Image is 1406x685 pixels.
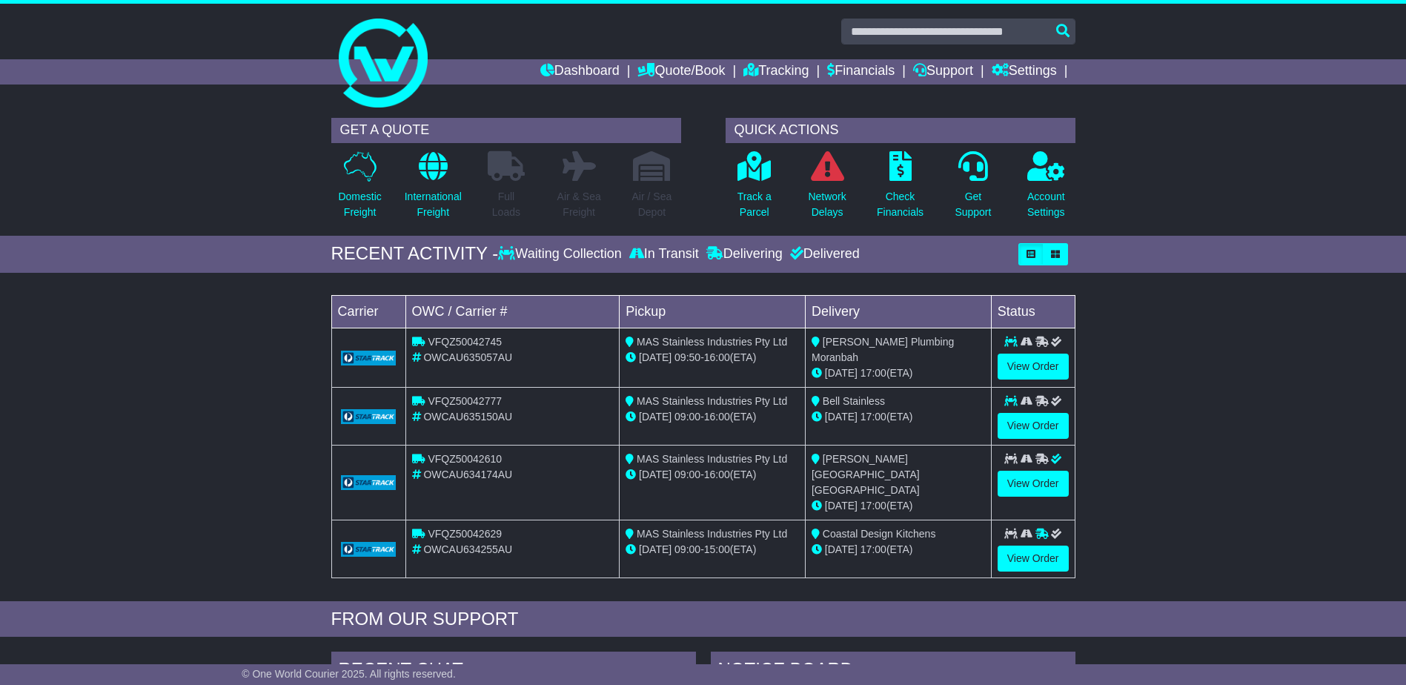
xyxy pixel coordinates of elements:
[423,351,512,363] span: OWCAU635057AU
[704,351,730,363] span: 16:00
[488,189,525,220] p: Full Loads
[1027,150,1066,228] a: AccountSettings
[704,411,730,423] span: 16:00
[876,150,924,228] a: CheckFinancials
[674,351,700,363] span: 09:50
[786,246,860,262] div: Delivered
[812,498,985,514] div: (ETA)
[331,118,681,143] div: GET A QUOTE
[632,189,672,220] p: Air / Sea Depot
[704,469,730,480] span: 16:00
[331,243,499,265] div: RECENT ACTIVITY -
[812,365,985,381] div: (ETA)
[626,467,799,483] div: - (ETA)
[428,395,502,407] span: VFQZ50042777
[331,609,1075,630] div: FROM OUR SUPPORT
[992,59,1057,85] a: Settings
[737,150,772,228] a: Track aParcel
[812,453,920,496] span: [PERSON_NAME][GEOGRAPHIC_DATA] [GEOGRAPHIC_DATA]
[704,543,730,555] span: 15:00
[337,150,382,228] a: DomesticFreight
[825,411,858,423] span: [DATE]
[1027,189,1065,220] p: Account Settings
[637,336,787,348] span: MAS Stainless Industries Pty Ltd
[423,469,512,480] span: OWCAU634174AU
[998,413,1069,439] a: View Order
[807,150,846,228] a: NetworkDelays
[540,59,620,85] a: Dashboard
[626,542,799,557] div: - (ETA)
[860,411,886,423] span: 17:00
[637,528,787,540] span: MAS Stainless Industries Pty Ltd
[877,189,923,220] p: Check Financials
[428,528,502,540] span: VFQZ50042629
[423,543,512,555] span: OWCAU634255AU
[404,150,462,228] a: InternationalFreight
[954,150,992,228] a: GetSupport
[626,409,799,425] div: - (ETA)
[827,59,895,85] a: Financials
[341,542,397,557] img: GetCarrierServiceLogo
[998,471,1069,497] a: View Order
[703,246,786,262] div: Delivering
[428,453,502,465] span: VFQZ50042610
[955,189,991,220] p: Get Support
[626,246,703,262] div: In Transit
[726,118,1075,143] div: QUICK ACTIONS
[812,336,954,363] span: [PERSON_NAME] Plumbing Moranbah
[998,354,1069,380] a: View Order
[639,411,672,423] span: [DATE]
[913,59,973,85] a: Support
[825,500,858,512] span: [DATE]
[825,543,858,555] span: [DATE]
[637,395,787,407] span: MAS Stainless Industries Pty Ltd
[805,295,991,328] td: Delivery
[998,546,1069,572] a: View Order
[405,189,462,220] p: International Freight
[242,668,456,680] span: © One World Courier 2025. All rights reserved.
[860,367,886,379] span: 17:00
[331,295,405,328] td: Carrier
[825,367,858,379] span: [DATE]
[341,475,397,490] img: GetCarrierServiceLogo
[823,528,936,540] span: Coastal Design Kitchens
[637,59,725,85] a: Quote/Book
[737,189,772,220] p: Track a Parcel
[639,351,672,363] span: [DATE]
[860,543,886,555] span: 17:00
[341,409,397,424] img: GetCarrierServiceLogo
[637,453,787,465] span: MAS Stainless Industries Pty Ltd
[823,395,885,407] span: Bell Stainless
[428,336,502,348] span: VFQZ50042745
[498,246,625,262] div: Waiting Collection
[674,469,700,480] span: 09:00
[991,295,1075,328] td: Status
[860,500,886,512] span: 17:00
[341,351,397,365] img: GetCarrierServiceLogo
[557,189,601,220] p: Air & Sea Freight
[812,542,985,557] div: (ETA)
[639,469,672,480] span: [DATE]
[808,189,846,220] p: Network Delays
[674,411,700,423] span: 09:00
[620,295,806,328] td: Pickup
[743,59,809,85] a: Tracking
[639,543,672,555] span: [DATE]
[338,189,381,220] p: Domestic Freight
[626,350,799,365] div: - (ETA)
[674,543,700,555] span: 09:00
[405,295,620,328] td: OWC / Carrier #
[423,411,512,423] span: OWCAU635150AU
[812,409,985,425] div: (ETA)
